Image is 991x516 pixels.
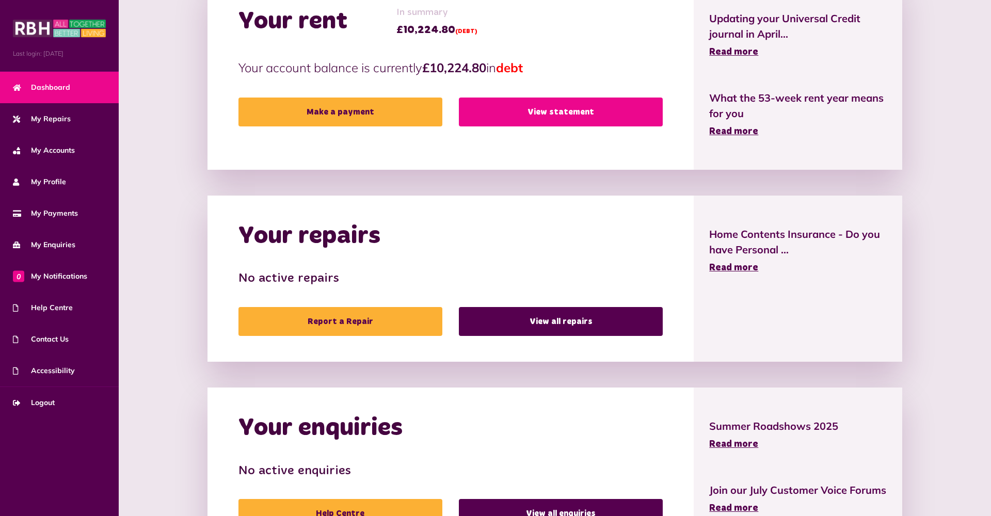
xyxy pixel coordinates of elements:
span: Accessibility [13,365,75,376]
span: Logout [13,397,55,408]
h2: Your enquiries [238,413,403,443]
strong: £10,224.80 [422,60,486,75]
a: What the 53-week rent year means for you Read more [709,90,887,139]
span: My Notifications [13,271,87,282]
span: Read more [709,127,758,136]
span: Read more [709,504,758,513]
span: 0 [13,270,24,282]
span: Read more [709,263,758,272]
a: Join our July Customer Voice Forums Read more [709,482,887,515]
span: Help Centre [13,302,73,313]
span: Join our July Customer Voice Forums [709,482,887,498]
span: My Profile [13,176,66,187]
a: Home Contents Insurance - Do you have Personal ... Read more [709,227,887,275]
span: Contact Us [13,334,69,345]
span: debt [496,60,523,75]
span: Summer Roadshows 2025 [709,418,887,434]
span: Dashboard [13,82,70,93]
span: In summary [396,6,477,20]
h2: Your repairs [238,221,380,251]
h2: Your rent [238,7,347,37]
span: Last login: [DATE] [13,49,106,58]
a: Summer Roadshows 2025 Read more [709,418,887,451]
h3: No active enquiries [238,464,663,479]
span: What the 53-week rent year means for you [709,90,887,121]
h3: No active repairs [238,271,663,286]
span: Read more [709,440,758,449]
a: Updating your Universal Credit journal in April... Read more [709,11,887,59]
span: My Accounts [13,145,75,156]
a: View statement [459,98,663,126]
a: Make a payment [238,98,442,126]
a: View all repairs [459,307,663,336]
span: My Enquiries [13,239,75,250]
span: £10,224.80 [396,22,477,38]
span: Updating your Universal Credit journal in April... [709,11,887,42]
span: Read more [709,47,758,57]
span: My Repairs [13,114,71,124]
img: MyRBH [13,18,106,39]
a: Report a Repair [238,307,442,336]
span: (DEBT) [455,28,477,35]
span: My Payments [13,208,78,219]
span: Home Contents Insurance - Do you have Personal ... [709,227,887,257]
p: Your account balance is currently in [238,58,663,77]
